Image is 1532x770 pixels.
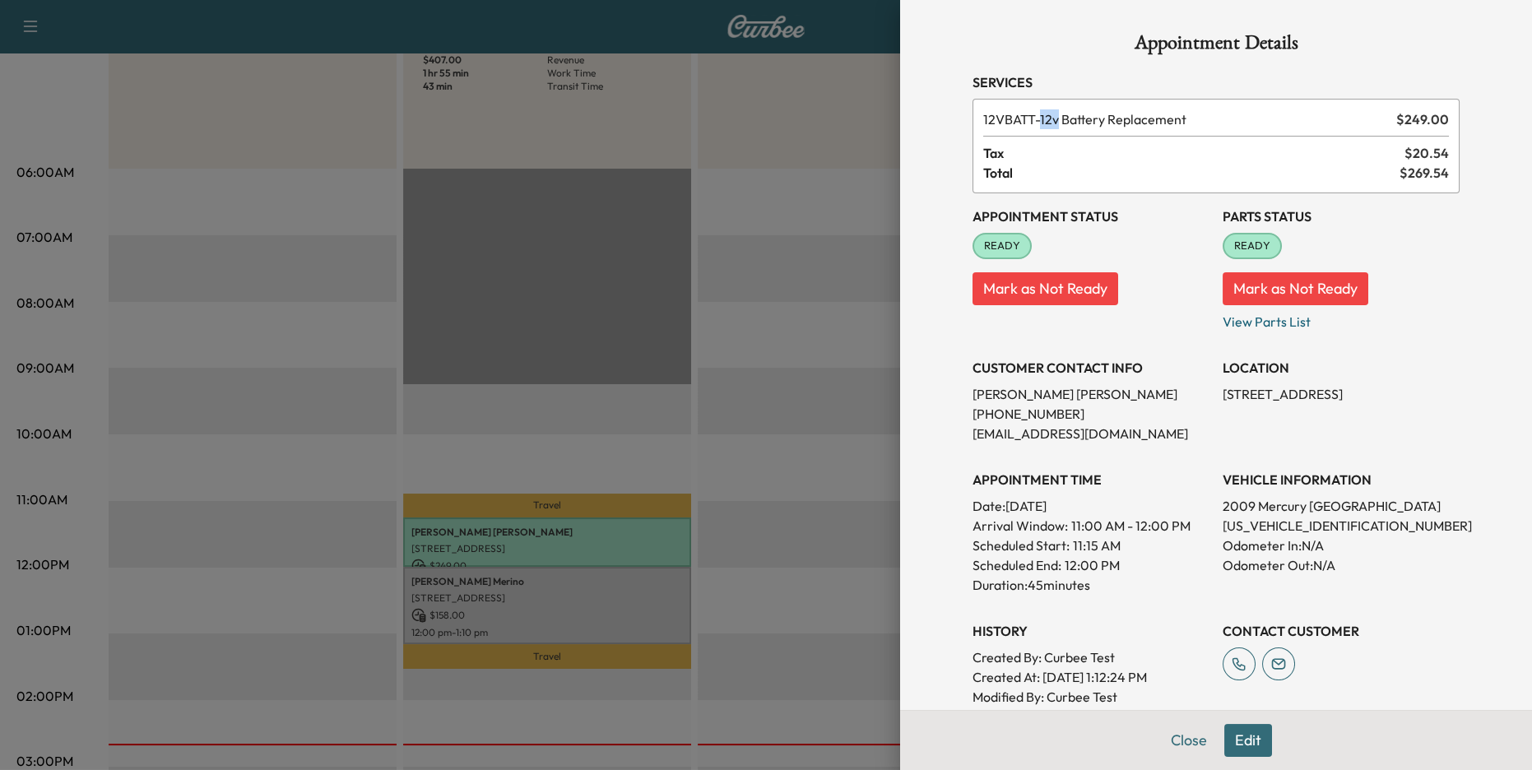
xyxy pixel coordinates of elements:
[1224,238,1280,254] span: READY
[1223,272,1368,305] button: Mark as Not Ready
[973,404,1209,424] p: [PHONE_NUMBER]
[974,238,1030,254] span: READY
[973,470,1209,489] h3: APPOINTMENT TIME
[973,707,1209,726] p: Modified At : [DATE] 2:42:37 PM
[1223,384,1460,404] p: [STREET_ADDRESS]
[973,516,1209,536] p: Arrival Window:
[973,667,1209,687] p: Created At : [DATE] 1:12:24 PM
[1065,555,1120,575] p: 12:00 PM
[983,143,1404,163] span: Tax
[1223,305,1460,332] p: View Parts List
[1224,724,1272,757] button: Edit
[1223,536,1460,555] p: Odometer In: N/A
[973,647,1209,667] p: Created By : Curbee Test
[973,555,1061,575] p: Scheduled End:
[1223,496,1460,516] p: 2009 Mercury [GEOGRAPHIC_DATA]
[973,621,1209,641] h3: History
[1071,516,1191,536] span: 11:00 AM - 12:00 PM
[1223,555,1460,575] p: Odometer Out: N/A
[973,33,1460,59] h1: Appointment Details
[973,536,1070,555] p: Scheduled Start:
[1223,206,1460,226] h3: Parts Status
[1223,470,1460,489] h3: VEHICLE INFORMATION
[1400,163,1449,183] span: $ 269.54
[973,358,1209,378] h3: CUSTOMER CONTACT INFO
[1160,724,1218,757] button: Close
[1223,621,1460,641] h3: CONTACT CUSTOMER
[973,72,1460,92] h3: Services
[973,384,1209,404] p: [PERSON_NAME] [PERSON_NAME]
[973,272,1118,305] button: Mark as Not Ready
[1223,516,1460,536] p: [US_VEHICLE_IDENTIFICATION_NUMBER]
[1073,536,1121,555] p: 11:15 AM
[973,575,1209,595] p: Duration: 45 minutes
[973,687,1209,707] p: Modified By : Curbee Test
[973,496,1209,516] p: Date: [DATE]
[973,206,1209,226] h3: Appointment Status
[1396,109,1449,129] span: $ 249.00
[973,424,1209,443] p: [EMAIL_ADDRESS][DOMAIN_NAME]
[1404,143,1449,163] span: $ 20.54
[983,109,1390,129] span: 12v Battery Replacement
[1223,358,1460,378] h3: LOCATION
[983,163,1400,183] span: Total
